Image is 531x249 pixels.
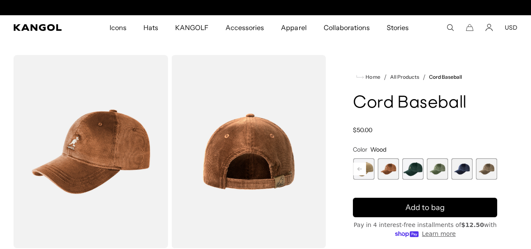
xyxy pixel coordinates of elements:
[226,15,264,40] span: Accessories
[353,198,497,217] button: Add to bag
[451,158,473,180] label: Navy
[353,158,374,180] div: 4 of 9
[167,15,217,40] a: KANGOLF
[179,4,353,11] div: 2 of 2
[110,15,127,40] span: Icons
[378,158,399,180] label: Wood
[485,24,493,31] a: Account
[179,4,353,11] div: Announcement
[364,74,380,80] span: Home
[446,24,454,31] summary: Search here
[466,24,473,31] button: Cart
[324,15,370,40] span: Collaborations
[281,15,306,40] span: Apparel
[451,158,473,180] div: 8 of 9
[405,202,445,213] span: Add to bag
[217,15,272,40] a: Accessories
[419,72,426,82] li: /
[427,158,448,180] div: 7 of 9
[402,158,424,180] label: Forrester
[378,15,417,40] a: Stories
[353,126,372,134] span: $50.00
[370,146,386,153] span: Wood
[378,158,399,180] div: 5 of 9
[14,24,72,31] a: Kangol
[272,15,315,40] a: Apparel
[476,158,497,180] label: Nickel
[135,15,167,40] a: Hats
[315,15,378,40] a: Collaborations
[175,15,209,40] span: KANGOLF
[353,146,367,153] span: Color
[402,158,424,180] div: 6 of 9
[387,15,409,40] span: Stories
[14,55,168,248] img: color-wood
[427,158,448,180] label: Olive
[353,158,374,180] label: Beige
[505,24,517,31] button: USD
[356,73,380,81] a: Home
[390,74,419,80] a: All Products
[179,4,353,11] slideshow-component: Announcement bar
[101,15,135,40] a: Icons
[143,15,158,40] span: Hats
[171,55,326,248] img: color-wood
[353,94,497,113] h1: Cord Baseball
[353,72,497,82] nav: breadcrumbs
[429,74,462,80] a: Cord Baseball
[380,72,386,82] li: /
[476,158,497,180] div: 9 of 9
